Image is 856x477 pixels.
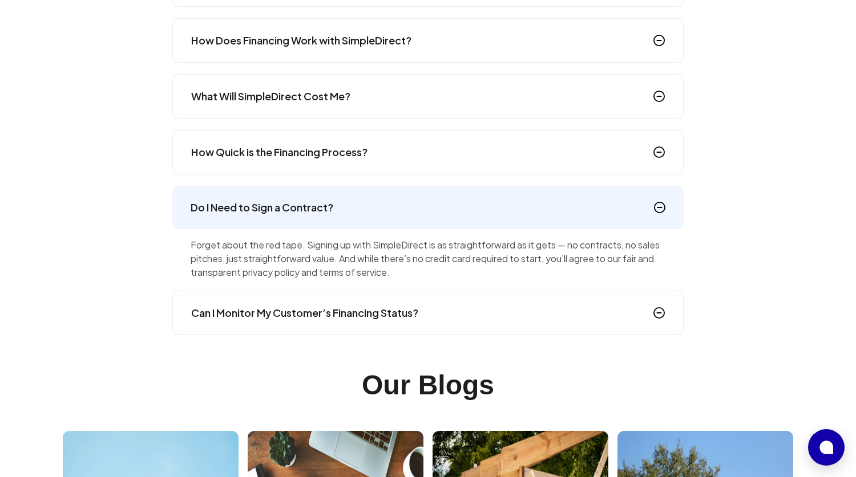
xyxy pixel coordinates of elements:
img: icon [653,307,665,319]
img: icon [654,202,665,213]
h3: Our Blogs [362,372,494,399]
img: icon [653,91,665,102]
h4: How Does Financing Work with SimpleDirect? [191,32,411,48]
button: Open chat window [808,429,845,466]
img: icon [653,146,665,158]
img: icon [653,35,665,46]
h4: How Quick is the Financing Process? [191,144,368,160]
h4: Do I Need to Sign a Contract? [191,199,333,215]
p: Forget about the red tape. Signing up with SimpleDirect is as straightforward as it gets — no con... [172,238,684,279]
h4: What Will SimpleDirect Cost Me? [191,88,350,104]
h4: Can I Monitor My Customer’s Financing Status? [191,305,418,321]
